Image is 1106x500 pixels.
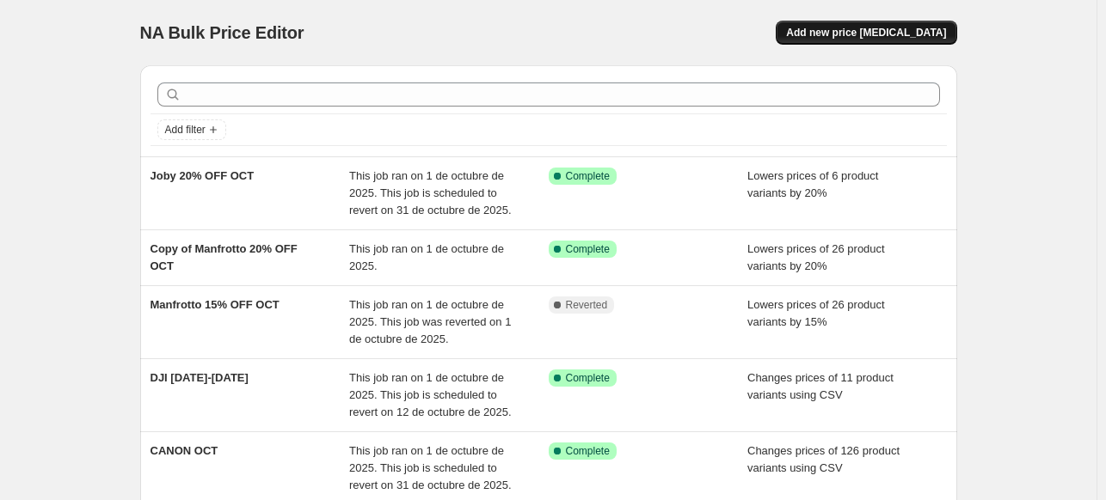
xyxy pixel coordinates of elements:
[747,242,885,272] span: Lowers prices of 26 product variants by 20%
[349,298,511,345] span: This job ran on 1 de octubre de 2025. This job was reverted on 1 de octubre de 2025.
[165,123,206,137] span: Add filter
[747,298,885,328] span: Lowers prices of 26 product variants by 15%
[349,169,512,216] span: This job ran on 1 de octubre de 2025. This job is scheduled to revert on 31 de octubre de 2025.
[566,242,610,256] span: Complete
[786,26,946,40] span: Add new price [MEDICAL_DATA]
[566,169,610,183] span: Complete
[566,371,610,385] span: Complete
[151,242,298,272] span: Copy of Manfrotto 20% OFF OCT
[349,242,504,272] span: This job ran on 1 de octubre de 2025.
[349,444,512,491] span: This job ran on 1 de octubre de 2025. This job is scheduled to revert on 31 de octubre de 2025.
[151,444,218,457] span: CANON OCT
[747,444,900,474] span: Changes prices of 126 product variants using CSV
[151,298,280,311] span: Manfrotto 15% OFF OCT
[349,371,512,418] span: This job ran on 1 de octubre de 2025. This job is scheduled to revert on 12 de octubre de 2025.
[151,169,255,182] span: Joby 20% OFF OCT
[157,119,226,140] button: Add filter
[747,371,894,401] span: Changes prices of 11 product variants using CSV
[140,23,304,42] span: NA Bulk Price Editor
[776,21,956,45] button: Add new price [MEDICAL_DATA]
[151,371,249,384] span: DJI [DATE]-[DATE]
[747,169,878,199] span: Lowers prices of 6 product variants by 20%
[566,298,608,312] span: Reverted
[566,444,610,458] span: Complete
